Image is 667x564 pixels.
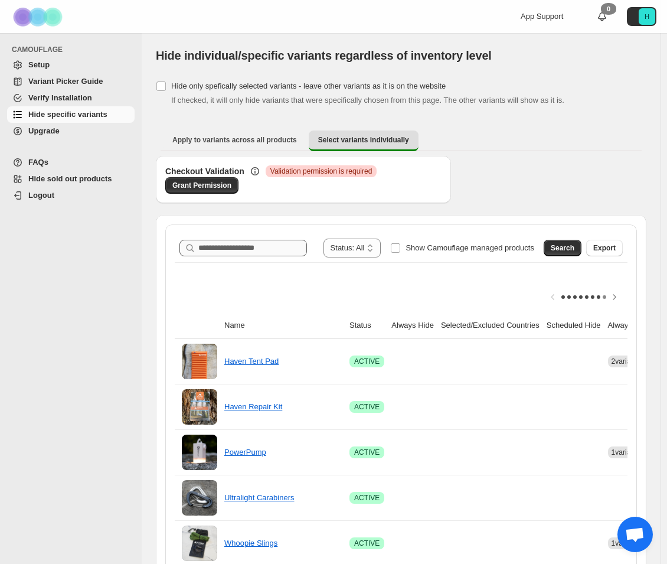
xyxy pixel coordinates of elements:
span: 1 variants [612,448,640,457]
text: H [645,13,649,20]
a: Whoopie Slings [224,539,277,547]
th: Selected/Excluded Countries [437,312,543,339]
div: Open chat [617,517,653,552]
span: Verify Installation [28,93,92,102]
span: ACTIVE [354,493,380,503]
span: ACTIVE [354,448,380,457]
span: Show Camouflage managed products [406,243,534,252]
button: Scroll table right one column [606,289,623,305]
th: Status [346,312,388,339]
button: Select variants individually [309,131,418,151]
span: Validation permission is required [270,167,372,176]
button: Apply to variants across all products [163,131,306,149]
span: Hide specific variants [28,110,107,119]
span: ACTIVE [354,402,380,412]
a: PowerPump [224,448,266,457]
span: Search [551,243,574,253]
span: 1 variants [612,539,640,547]
span: Grant Permission [172,181,231,190]
span: Hide sold out products [28,174,112,183]
span: Apply to variants across all products [172,135,297,145]
a: Verify Installation [7,90,135,106]
a: 0 [596,11,608,22]
img: Whoopie Slings [182,526,217,561]
a: Haven Repair Kit [224,402,282,411]
span: ACTIVE [354,539,380,548]
th: Name [221,312,346,339]
span: Hide only spefically selected variants - leave other variants as it is on the website [171,81,446,90]
a: Logout [7,187,135,204]
th: Scheduled Hide [543,312,604,339]
th: Always Hide [388,312,437,339]
span: ACTIVE [354,357,380,366]
a: FAQs [7,154,135,171]
span: Upgrade [28,126,60,135]
button: Search [544,240,581,256]
span: Avatar with initials H [639,8,655,25]
a: Upgrade [7,123,135,139]
th: Always Show [604,312,657,339]
img: PowerPump [182,435,217,470]
span: Variant Picker Guide [28,77,103,86]
span: App Support [521,12,563,21]
a: Haven Tent Pad [224,357,279,366]
a: Grant Permission [165,177,238,194]
span: If checked, it will only hide variants that were specifically chosen from this page. The other va... [171,96,564,105]
a: Hide sold out products [7,171,135,187]
img: Camouflage [9,1,68,33]
span: Hide individual/specific variants regardless of inventory level [156,49,492,62]
img: Haven Repair Kit [182,389,217,425]
a: Ultralight Carabiners [224,493,295,502]
a: Setup [7,57,135,73]
span: 2 variants [612,357,640,366]
span: Setup [28,60,50,69]
a: Hide specific variants [7,106,135,123]
span: CAMOUFLAGE [12,45,136,54]
img: Ultralight Carabiners [182,480,217,516]
button: Export [586,240,623,256]
img: Haven Tent Pad [182,344,217,379]
span: Select variants individually [318,135,409,145]
span: Logout [28,191,54,200]
button: Avatar with initials H [627,7,656,26]
span: Export [593,243,616,253]
span: FAQs [28,158,48,167]
a: Variant Picker Guide [7,73,135,90]
h3: Checkout Validation [165,165,244,177]
div: 0 [601,3,616,15]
